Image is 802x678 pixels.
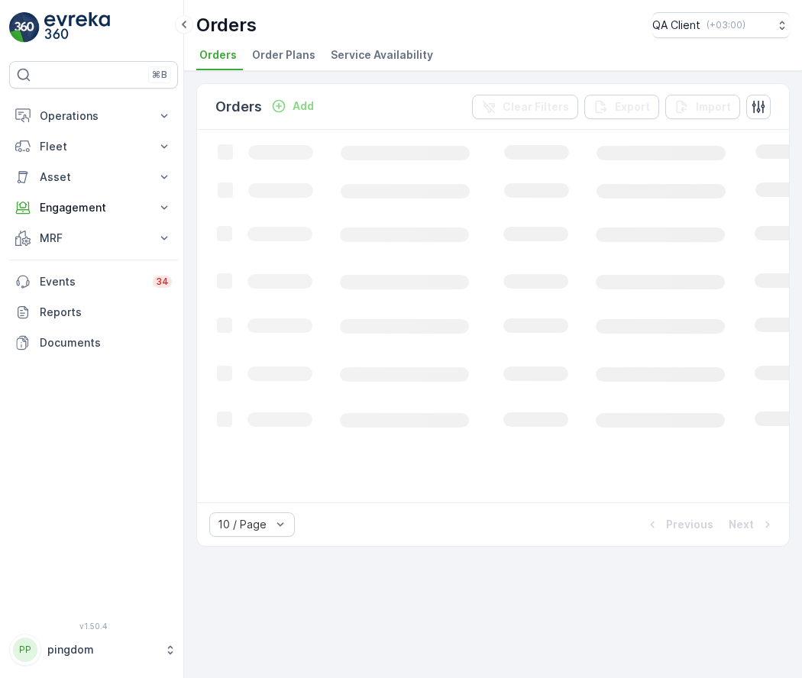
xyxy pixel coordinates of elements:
[9,297,178,328] a: Reports
[331,47,433,63] span: Service Availability
[44,12,110,43] img: logo_light-DOdMpM7g.png
[265,97,320,115] button: Add
[729,517,754,532] p: Next
[9,162,178,192] button: Asset
[727,515,777,534] button: Next
[665,95,740,119] button: Import
[652,18,700,33] p: QA Client
[9,192,178,223] button: Engagement
[615,99,650,115] p: Export
[696,99,731,115] p: Import
[152,69,167,81] p: ⌘B
[40,169,147,185] p: Asset
[215,96,262,118] p: Orders
[707,19,745,31] p: ( +03:00 )
[293,98,314,114] p: Add
[666,517,713,532] p: Previous
[584,95,659,119] button: Export
[9,266,178,297] a: Events34
[40,274,144,289] p: Events
[9,634,178,666] button: PPpingdom
[252,47,315,63] span: Order Plans
[9,131,178,162] button: Fleet
[40,305,172,320] p: Reports
[472,95,578,119] button: Clear Filters
[652,12,790,38] button: QA Client(+03:00)
[13,638,37,662] div: PP
[156,276,169,288] p: 34
[9,328,178,358] a: Documents
[196,13,257,37] p: Orders
[643,515,715,534] button: Previous
[9,12,40,43] img: logo
[40,108,147,124] p: Operations
[9,101,178,131] button: Operations
[503,99,569,115] p: Clear Filters
[40,231,147,246] p: MRF
[9,621,178,631] span: v 1.50.4
[199,47,237,63] span: Orders
[9,223,178,253] button: MRF
[47,642,157,657] p: pingdom
[40,200,147,215] p: Engagement
[40,139,147,154] p: Fleet
[40,335,172,350] p: Documents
